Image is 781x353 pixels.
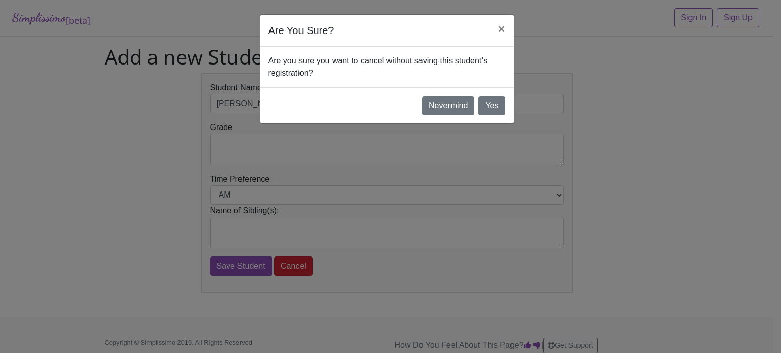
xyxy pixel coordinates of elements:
span: × [498,22,505,36]
button: Nevermind [422,96,474,115]
button: Close [490,15,513,43]
h5: Are You Sure? [268,23,334,38]
div: Are you sure you want to cancel without saving this student's registration? [260,47,514,87]
a: Yes [478,96,505,115]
